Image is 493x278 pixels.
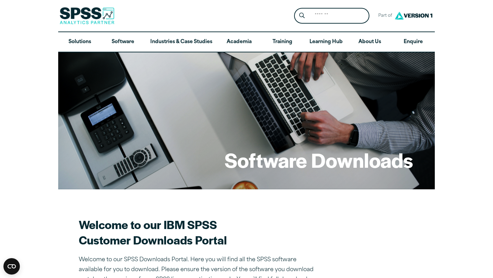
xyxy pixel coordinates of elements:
a: Learning Hub [304,32,348,52]
span: Part of [375,11,393,21]
nav: Desktop version of site main menu [58,32,435,52]
button: Search magnifying glass icon [296,10,308,22]
h2: Welcome to our IBM SPSS Customer Downloads Portal [79,217,318,248]
a: Solutions [58,32,101,52]
h1: Software Downloads [225,147,413,173]
a: About Us [348,32,391,52]
img: SPSS Analytics Partner [60,7,114,24]
a: Academia [218,32,261,52]
form: Site Header Search Form [294,8,369,24]
a: Industries & Case Studies [145,32,218,52]
a: Software [101,32,144,52]
button: Open CMP widget [3,258,20,275]
svg: Search magnifying glass icon [299,13,305,18]
a: Enquire [392,32,435,52]
a: Training [261,32,304,52]
img: Version1 Logo [393,9,434,22]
